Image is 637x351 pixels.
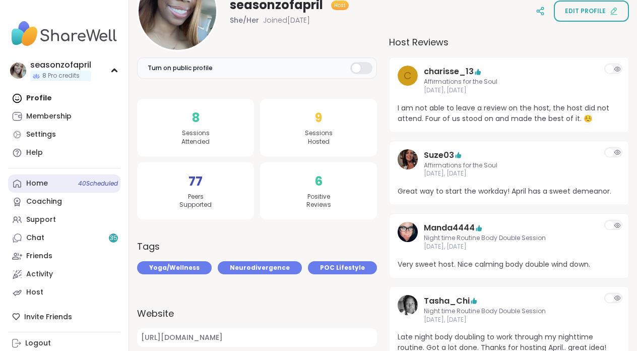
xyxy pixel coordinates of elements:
img: ShareWell Nav Logo [8,16,120,51]
div: Chat [26,233,44,243]
a: Settings [8,126,120,144]
div: Coaching [26,197,62,207]
span: [DATE], [DATE] [424,86,594,95]
span: 40 Scheduled [78,180,118,188]
img: Tasha_Chi [398,295,418,315]
span: [DATE], [DATE] [424,243,594,251]
span: 6 [315,172,323,191]
span: [DATE], [DATE] [424,316,594,324]
span: I am not able to leave a review on the host, the host did not attend. Four of us stood on and mad... [398,103,620,124]
span: 8 Pro credits [42,72,80,80]
span: Great way to start the workday! April has a sweet demeanor. [398,186,620,197]
div: Friends [26,251,52,261]
span: Very sweet host. Nice calming body double wind down. [398,259,620,270]
span: 8 [192,109,200,127]
div: Settings [26,130,56,140]
div: Activity [26,269,53,279]
span: Edit profile [565,7,606,16]
a: Chat35 [8,229,120,247]
div: Logout [25,338,51,348]
span: 35 [110,234,117,243]
label: Website [137,307,377,320]
a: Tasha_Chi [424,295,470,307]
div: Support [26,215,56,225]
a: Home40Scheduled [8,174,120,193]
div: Membership [26,111,72,122]
div: Host [26,287,43,298]
a: c [398,66,418,95]
a: Friends [8,247,120,265]
a: Coaching [8,193,120,211]
a: Suze03 [398,149,418,179]
span: Host [334,2,346,9]
span: Night time Routine Body Double Session [424,234,594,243]
span: POC Lifestyle [320,263,365,272]
span: Affirmations for the Soul [424,161,594,170]
span: Positive Reviews [306,193,331,210]
span: Turn on public profile [148,64,213,73]
img: seasonzofapril [10,63,26,79]
span: 9 [315,109,322,127]
a: Suze03 [424,149,454,161]
h3: Tags [137,240,160,253]
span: Joined [DATE] [263,15,310,25]
div: Home [26,179,48,189]
span: She/Her [230,15,259,25]
span: Sessions Hosted [305,129,333,146]
a: Membership [8,107,120,126]
button: Edit profile [554,1,629,22]
a: Manda4444 [424,222,475,234]
span: Peers Supported [179,193,212,210]
img: Manda4444 [398,222,418,242]
a: Support [8,211,120,229]
span: c [404,68,412,83]
a: Manda4444 [398,222,418,251]
span: 77 [188,172,203,191]
span: Night time Routine Body Double Session [424,307,594,316]
span: Affirmations for the Soul [424,78,594,86]
div: Help [26,148,43,158]
a: [URL][DOMAIN_NAME] [137,328,377,347]
a: Activity [8,265,120,283]
a: Host [8,283,120,302]
span: Neurodivergence [230,263,290,272]
div: seasonzofapril [30,60,91,71]
span: Sessions Attended [181,129,210,146]
div: Invite Friends [8,308,120,326]
a: Tasha_Chi [398,295,418,324]
a: Help [8,144,120,162]
span: Yoga/Wellness [149,263,200,272]
span: [DATE], [DATE] [424,169,594,178]
a: charisse_13 [424,66,474,78]
img: Suze03 [398,149,418,169]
